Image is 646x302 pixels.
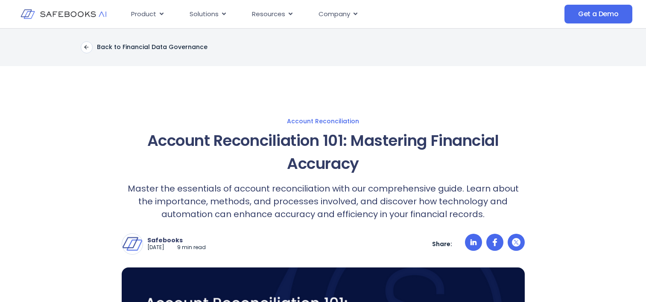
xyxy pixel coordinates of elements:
img: Safebooks [122,234,143,254]
span: Get a Demo [578,10,619,18]
span: Solutions [190,9,219,19]
p: Safebooks [147,236,206,244]
p: Share: [432,240,452,248]
a: Back to Financial Data Governance [81,41,208,53]
p: 9 min read [177,244,206,251]
span: Product [131,9,156,19]
p: [DATE] [147,244,164,251]
a: Account Reconciliation [38,117,608,125]
div: Menu Toggle [124,6,491,23]
p: Master the essentials of account reconciliation with our comprehensive guide. Learn about the imp... [122,182,525,221]
nav: Menu [124,6,491,23]
a: Get a Demo [564,5,632,23]
span: Company [319,9,350,19]
p: Back to Financial Data Governance [97,43,208,51]
h1: Account Reconciliation 101: Mastering Financial Accuracy [122,129,525,175]
span: Resources [252,9,285,19]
